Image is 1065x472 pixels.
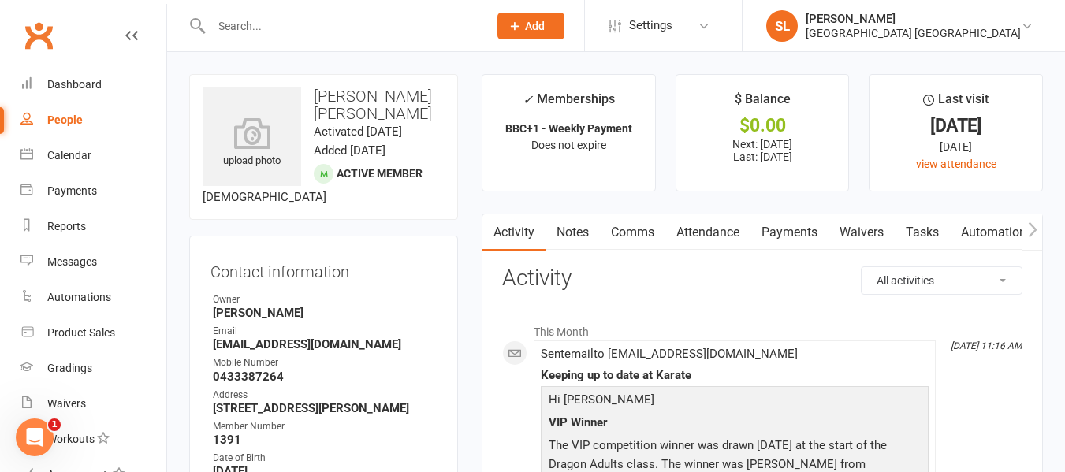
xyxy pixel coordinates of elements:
div: Reports [47,220,86,232]
div: Last visit [923,89,989,117]
a: Payments [20,173,166,209]
div: Date of Birth [213,451,437,466]
a: Tasks [895,214,950,251]
div: Workouts [47,433,95,445]
i: ✓ [523,92,533,107]
span: Sent email to [EMAIL_ADDRESS][DOMAIN_NAME] [541,347,798,361]
div: [DATE] [884,117,1028,134]
a: Product Sales [20,315,166,351]
iframe: Intercom live chat [16,418,54,456]
span: Does not expire [531,139,606,151]
a: Reports [20,209,166,244]
a: Automations [950,214,1044,251]
strong: BBC+1 - Weekly Payment [505,122,632,135]
div: Dashboard [47,78,102,91]
a: Workouts [20,422,166,457]
div: Waivers [47,397,86,410]
a: Comms [600,214,665,251]
div: Payments [47,184,97,197]
div: [DATE] [884,138,1028,155]
h3: [PERSON_NAME] [PERSON_NAME] [203,87,445,122]
a: Automations [20,280,166,315]
a: Messages [20,244,166,280]
div: SL [766,10,798,42]
div: [GEOGRAPHIC_DATA] [GEOGRAPHIC_DATA] [806,26,1021,40]
a: Attendance [665,214,750,251]
strong: [EMAIL_ADDRESS][DOMAIN_NAME] [213,337,437,351]
a: People [20,102,166,138]
span: Active member [337,167,423,180]
div: Owner [213,292,437,307]
a: Clubworx [19,16,58,55]
li: This Month [502,315,1022,340]
div: Product Sales [47,326,115,339]
div: Member Number [213,419,437,434]
strong: [STREET_ADDRESS][PERSON_NAME] [213,401,437,415]
a: Payments [750,214,829,251]
p: Hi [PERSON_NAME] [545,390,925,413]
p: Next: [DATE] Last: [DATE] [691,138,835,163]
span: Add [525,20,545,32]
div: People [47,113,83,126]
h3: Activity [502,266,1022,291]
div: [PERSON_NAME] [806,12,1021,26]
a: Waivers [829,214,895,251]
time: Activated [DATE] [314,125,402,139]
div: upload photo [203,117,301,169]
div: $0.00 [691,117,835,134]
a: view attendance [916,158,996,170]
b: VIP Winner [549,415,608,429]
div: Address [213,388,437,403]
div: Messages [47,255,97,268]
span: Settings [629,8,672,43]
div: Mobile Number [213,355,437,370]
a: Dashboard [20,67,166,102]
div: $ Balance [735,89,791,117]
a: Calendar [20,138,166,173]
a: Waivers [20,386,166,422]
time: Added [DATE] [314,143,385,158]
span: [DEMOGRAPHIC_DATA] [203,190,326,204]
div: Automations [47,291,111,303]
a: Notes [546,214,600,251]
i: [DATE] 11:16 AM [951,340,1022,351]
button: Add [497,13,564,39]
strong: [PERSON_NAME] [213,306,437,320]
a: Gradings [20,351,166,386]
div: Calendar [47,149,91,162]
div: Email [213,324,437,339]
input: Search... [207,15,477,37]
h3: Contact information [210,257,437,281]
span: 1 [48,418,61,431]
div: Gradings [47,362,92,374]
a: Activity [482,214,546,251]
div: Memberships [523,89,615,118]
strong: 0433387264 [213,370,437,384]
div: Keeping up to date at Karate [541,369,929,382]
strong: 1391 [213,433,437,447]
